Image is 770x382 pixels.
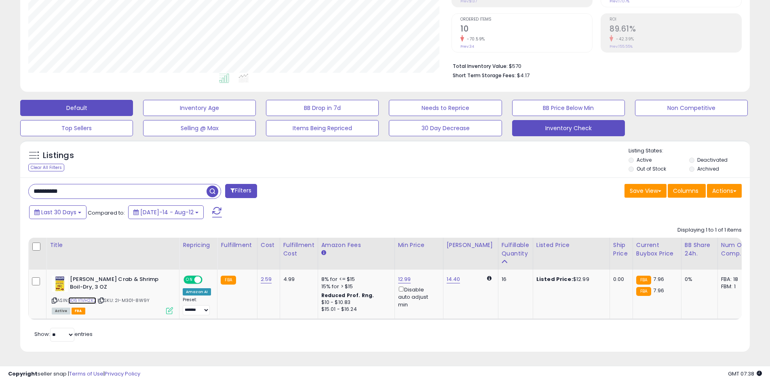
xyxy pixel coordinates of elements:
span: 2025-09-12 07:38 GMT [728,370,762,378]
button: [DATE]-14 - Aug-12 [128,205,204,219]
label: Archived [697,165,719,172]
span: All listings currently available for purchase on Amazon [52,308,70,314]
h2: 89.61% [610,24,741,35]
button: Last 30 Days [29,205,86,219]
div: Fulfillable Quantity [502,241,530,258]
a: Privacy Policy [105,370,140,378]
button: Selling @ Max [143,120,256,136]
small: -42.39% [613,36,634,42]
button: Inventory Age [143,100,256,116]
div: $15.01 - $16.24 [321,306,388,313]
div: 0.00 [613,276,627,283]
div: 16 [502,276,527,283]
div: Clear All Filters [28,164,64,171]
small: Prev: 34 [460,44,474,49]
span: ROI [610,17,741,22]
div: 15% for > $15 [321,283,388,290]
small: Amazon Fees. [321,249,326,257]
div: [PERSON_NAME] [447,241,495,249]
small: FBA [221,276,236,285]
button: Needs to Reprice [389,100,502,116]
div: Repricing [183,241,214,249]
p: Listing States: [629,147,750,155]
button: Columns [668,184,706,198]
div: Current Buybox Price [636,241,678,258]
div: ASIN: [52,276,173,313]
b: Reduced Prof. Rng. [321,292,374,299]
span: Columns [673,187,698,195]
div: Min Price [398,241,440,249]
small: -70.59% [464,36,485,42]
button: Inventory Check [512,120,625,136]
b: [PERSON_NAME] Crab & Shrimp Boil-Dry, 3 OZ [70,276,168,293]
span: OFF [201,276,214,283]
div: Disable auto adjust min [398,285,437,308]
div: Listed Price [536,241,606,249]
div: 0% [685,276,711,283]
button: Items Being Repriced [266,120,379,136]
div: FBA: 18 [721,276,748,283]
img: 51g3kA6kexS._SL40_.jpg [52,276,68,292]
div: Ship Price [613,241,629,258]
div: Cost [261,241,276,249]
span: FBA [72,308,85,314]
button: Non Competitive [635,100,748,116]
div: Fulfillment [221,241,253,249]
small: FBA [636,276,651,285]
b: Total Inventory Value: [453,63,508,70]
span: Last 30 Days [41,208,76,216]
span: [DATE]-14 - Aug-12 [140,208,194,216]
a: 14.40 [447,275,460,283]
div: Amazon AI [183,288,211,295]
button: Default [20,100,133,116]
span: 7.96 [653,275,664,283]
span: Ordered Items [460,17,592,22]
label: Out of Stock [637,165,666,172]
span: ON [184,276,194,283]
a: 12.99 [398,275,411,283]
div: Preset: [183,297,211,315]
span: Show: entries [34,330,93,338]
div: FBM: 1 [721,283,748,290]
a: B06Y1VH2X2 [68,297,96,304]
small: Prev: 155.55% [610,44,633,49]
button: Actions [707,184,742,198]
b: Short Term Storage Fees: [453,72,516,79]
b: Listed Price: [536,275,573,283]
button: 30 Day Decrease [389,120,502,136]
small: FBA [636,287,651,296]
button: Filters [225,184,257,198]
div: BB Share 24h. [685,241,714,258]
div: seller snap | | [8,370,140,378]
a: Terms of Use [69,370,103,378]
button: BB Price Below Min [512,100,625,116]
div: Num of Comp. [721,241,751,258]
label: Deactivated [697,156,728,163]
label: Active [637,156,652,163]
div: Displaying 1 to 1 of 1 items [677,226,742,234]
li: $570 [453,61,736,70]
button: Top Sellers [20,120,133,136]
span: 7.96 [653,287,664,294]
span: | SKU: 2I-M301-8W9Y [97,297,150,304]
span: $4.17 [517,72,530,79]
div: $10 - $10.83 [321,299,388,306]
strong: Copyright [8,370,38,378]
div: Amazon Fees [321,241,391,249]
div: 8% for <= $15 [321,276,388,283]
button: Save View [624,184,667,198]
h2: 10 [460,24,592,35]
div: Fulfillment Cost [283,241,314,258]
span: Compared to: [88,209,125,217]
div: $12.99 [536,276,603,283]
div: 4.99 [283,276,312,283]
a: 2.59 [261,275,272,283]
button: BB Drop in 7d [266,100,379,116]
div: Title [50,241,176,249]
h5: Listings [43,150,74,161]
